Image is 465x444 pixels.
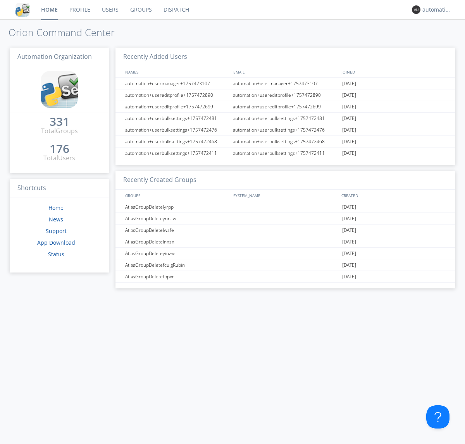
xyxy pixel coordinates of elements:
[48,250,64,258] a: Status
[412,5,420,14] img: 373638.png
[342,147,356,159] span: [DATE]
[342,136,356,147] span: [DATE]
[123,101,231,112] div: automation+usereditprofile+1757472699
[231,113,340,124] div: automation+userbulksettings+1757472481
[43,154,75,163] div: Total Users
[123,201,231,213] div: AtlasGroupDeletelyrpp
[115,147,455,159] a: automation+userbulksettings+1757472411automation+userbulksettings+1757472411[DATE]
[10,179,109,198] h3: Shortcuts
[123,66,229,77] div: NAMES
[115,225,455,236] a: AtlasGroupDeletelwsfe[DATE]
[17,52,92,61] span: Automation Organization
[115,101,455,113] a: automation+usereditprofile+1757472699automation+usereditprofile+1757472699[DATE]
[339,66,448,77] div: JOINED
[115,136,455,147] a: automation+userbulksettings+1757472468automation+userbulksettings+1757472468[DATE]
[123,89,231,101] div: automation+usereditprofile+1757472890
[342,113,356,124] span: [DATE]
[115,113,455,124] a: automation+userbulksettings+1757472481automation+userbulksettings+1757472481[DATE]
[231,124,340,135] div: automation+userbulksettings+1757472476
[231,101,340,112] div: automation+usereditprofile+1757472699
[123,271,231,282] div: AtlasGroupDeletefbpxr
[50,145,69,153] div: 176
[123,259,231,271] div: AtlasGroupDeletefculgRubin
[50,118,69,125] div: 331
[41,127,78,135] div: Total Groups
[342,271,356,283] span: [DATE]
[41,71,78,108] img: cddb5a64eb264b2086981ab96f4c1ba7
[231,147,340,159] div: automation+userbulksettings+1757472411
[115,48,455,67] h3: Recently Added Users
[342,259,356,271] span: [DATE]
[123,147,231,159] div: automation+userbulksettings+1757472411
[50,145,69,154] a: 176
[49,216,63,223] a: News
[339,190,448,201] div: CREATED
[123,225,231,236] div: AtlasGroupDeletelwsfe
[37,239,75,246] a: App Download
[231,136,340,147] div: automation+userbulksettings+1757472468
[342,124,356,136] span: [DATE]
[115,248,455,259] a: AtlasGroupDeleteyiozw[DATE]
[115,213,455,225] a: AtlasGroupDeleteynncw[DATE]
[342,213,356,225] span: [DATE]
[123,236,231,247] div: AtlasGroupDeletelnnsn
[342,225,356,236] span: [DATE]
[422,6,451,14] div: automation+atlas0022
[123,113,231,124] div: automation+userbulksettings+1757472481
[123,248,231,259] div: AtlasGroupDeleteyiozw
[115,259,455,271] a: AtlasGroupDeletefculgRubin[DATE]
[123,78,231,89] div: automation+usermanager+1757473107
[231,66,339,77] div: EMAIL
[115,78,455,89] a: automation+usermanager+1757473107automation+usermanager+1757473107[DATE]
[46,227,67,235] a: Support
[342,248,356,259] span: [DATE]
[15,3,29,17] img: cddb5a64eb264b2086981ab96f4c1ba7
[231,89,340,101] div: automation+usereditprofile+1757472890
[231,78,340,89] div: automation+usermanager+1757473107
[231,190,339,201] div: SYSTEM_NAME
[115,124,455,136] a: automation+userbulksettings+1757472476automation+userbulksettings+1757472476[DATE]
[342,201,356,213] span: [DATE]
[123,190,229,201] div: GROUPS
[342,101,356,113] span: [DATE]
[123,136,231,147] div: automation+userbulksettings+1757472468
[115,201,455,213] a: AtlasGroupDeletelyrpp[DATE]
[342,236,356,248] span: [DATE]
[48,204,64,211] a: Home
[426,405,449,429] iframe: Toggle Customer Support
[115,89,455,101] a: automation+usereditprofile+1757472890automation+usereditprofile+1757472890[DATE]
[115,171,455,190] h3: Recently Created Groups
[342,78,356,89] span: [DATE]
[123,124,231,135] div: automation+userbulksettings+1757472476
[115,271,455,283] a: AtlasGroupDeletefbpxr[DATE]
[123,213,231,224] div: AtlasGroupDeleteynncw
[50,118,69,127] a: 331
[342,89,356,101] span: [DATE]
[115,236,455,248] a: AtlasGroupDeletelnnsn[DATE]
